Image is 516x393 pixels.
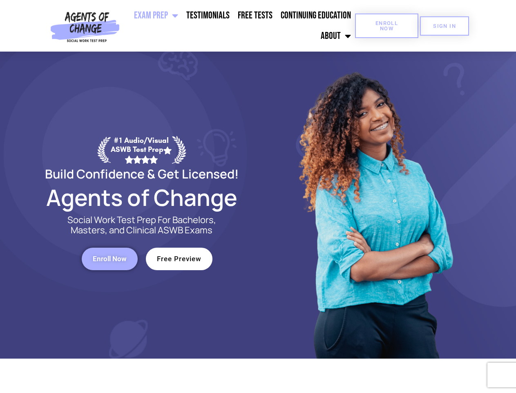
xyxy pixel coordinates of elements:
a: SIGN IN [420,16,469,36]
a: About [317,26,355,46]
a: Free Preview [146,248,212,270]
span: SIGN IN [433,23,456,29]
img: Website Image 1 (1) [293,52,456,359]
a: Continuing Education [277,5,355,26]
span: Free Preview [157,255,201,262]
a: Free Tests [234,5,277,26]
nav: Menu [123,5,355,46]
span: Enroll Now [93,255,127,262]
span: Enroll Now [368,20,405,31]
h2: Agents of Change [25,188,258,207]
a: Enroll Now [82,248,138,270]
div: #1 Audio/Visual ASWB Test Prep [111,136,172,163]
a: Exam Prep [130,5,182,26]
a: Testimonials [182,5,234,26]
h2: Build Confidence & Get Licensed! [25,168,258,180]
p: Social Work Test Prep For Bachelors, Masters, and Clinical ASWB Exams [58,215,226,235]
a: Enroll Now [355,14,418,38]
